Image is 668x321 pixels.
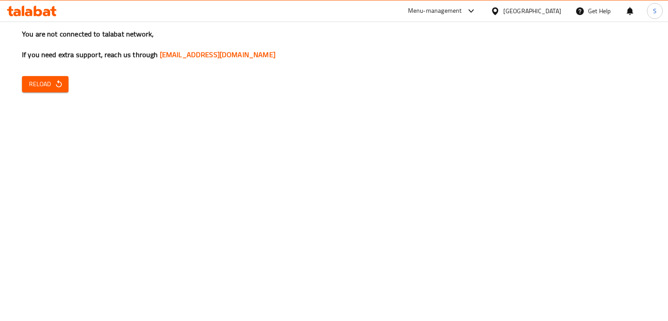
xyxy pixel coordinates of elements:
[653,6,657,16] span: S
[160,48,275,61] a: [EMAIL_ADDRESS][DOMAIN_NAME]
[408,6,462,16] div: Menu-management
[22,76,69,92] button: Reload
[503,6,561,16] div: [GEOGRAPHIC_DATA]
[29,79,61,90] span: Reload
[22,29,646,60] h3: You are not connected to talabat network, If you need extra support, reach us through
